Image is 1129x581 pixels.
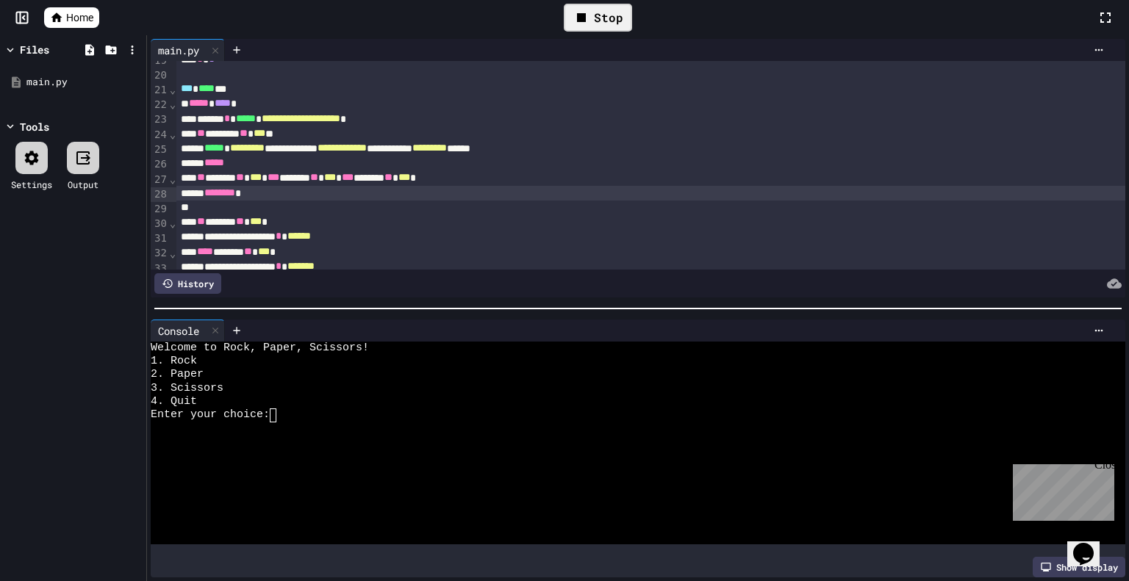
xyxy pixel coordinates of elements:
span: 3. Scissors [151,382,223,395]
div: 21 [151,83,169,98]
span: Welcome to Rock, Paper, Scissors! [151,342,369,355]
div: 27 [151,173,169,187]
div: main.py [151,39,225,61]
div: 32 [151,246,169,261]
div: 26 [151,157,169,172]
span: Home [66,10,93,25]
div: Console [151,323,207,339]
div: 29 [151,202,169,217]
span: Fold line [169,84,176,95]
div: 22 [151,98,169,112]
iframe: chat widget [1007,458,1114,521]
div: 23 [151,112,169,127]
div: History [154,273,221,294]
div: 19 [151,54,169,68]
div: 33 [151,261,169,276]
span: Fold line [169,217,176,229]
span: 1. Rock [151,355,197,368]
span: Fold line [169,173,176,185]
div: Settings [11,178,52,191]
div: 25 [151,142,169,157]
span: 2. Paper [151,368,204,381]
div: Stop [564,4,632,32]
iframe: chat widget [1067,522,1114,566]
div: 31 [151,231,169,246]
a: Home [44,7,99,28]
span: Enter your choice: [151,408,270,422]
div: Tools [20,119,49,134]
div: main.py [26,75,141,90]
span: Fold line [169,129,176,140]
span: 4. Quit [151,395,197,408]
span: Fold line [169,98,176,110]
div: Output [68,178,98,191]
div: Console [151,320,225,342]
div: main.py [151,43,207,58]
div: 30 [151,217,169,231]
div: Show display [1033,557,1125,577]
div: Files [20,42,49,57]
div: 20 [151,68,169,83]
div: 24 [151,128,169,142]
span: Fold line [169,248,176,259]
div: 28 [151,187,169,202]
div: Chat with us now!Close [6,6,101,93]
